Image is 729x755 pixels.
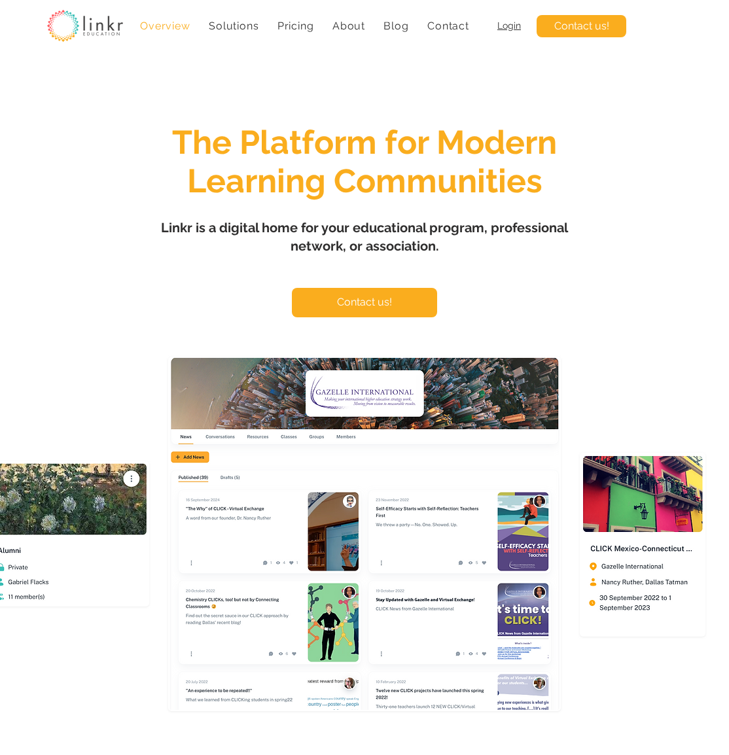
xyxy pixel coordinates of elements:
img: linkr_logo_transparentbg.png [47,10,123,42]
a: Login [497,20,521,31]
span: Linkr is a digital home for your educational program, professional network, or association. [161,220,568,254]
div: About [326,13,372,39]
a: Contact us! [292,288,437,317]
span: Contact us! [554,19,609,33]
div: Solutions [202,13,266,39]
span: Contact us! [337,295,392,309]
a: Blog [377,13,416,39]
span: Overview [140,20,190,32]
a: Pricing [271,13,321,39]
span: Pricing [277,20,314,32]
span: About [332,20,365,32]
a: Overview [133,13,197,39]
span: Contact [427,20,469,32]
a: Contact us! [537,15,626,37]
img: linkr hero 1.png [169,358,560,710]
img: linkr hero 2.png [581,454,704,635]
span: Blog [383,20,408,32]
a: Contact [421,13,476,39]
span: The Platform for Modern Learning Communities [172,123,557,200]
nav: Site [133,13,476,39]
span: Solutions [209,20,258,32]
